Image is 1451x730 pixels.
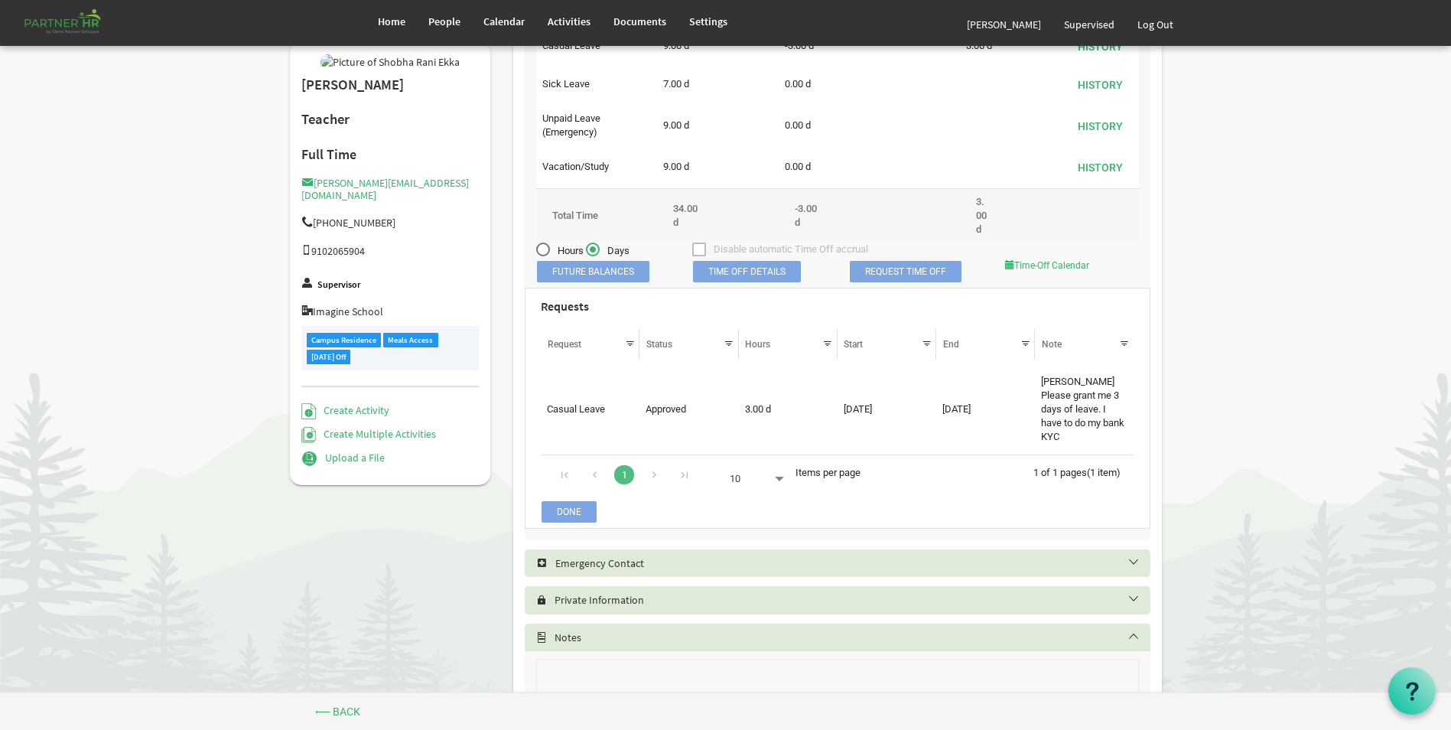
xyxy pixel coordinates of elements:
[613,15,666,28] span: Documents
[536,632,547,643] span: Select
[943,339,959,350] span: End
[1068,73,1133,95] button: History
[301,176,469,201] a: [PERSON_NAME][EMAIL_ADDRESS][DOMAIN_NAME]
[960,106,1005,145] td: is template cell column header Used This Year
[555,463,575,484] div: Go to first page
[536,558,548,569] span: Select
[383,333,438,347] div: Meals Access
[844,339,863,350] span: Start
[378,15,405,28] span: Home
[838,369,936,450] td: 6/2/2025 column header Start
[960,67,1005,101] td: is template cell column header Used This Year
[1033,455,1134,487] div: 1 of 1 pages (1 item)
[900,67,960,101] td: is template cell column header Pending Time
[1064,18,1114,31] span: Supervised
[1052,3,1126,46] a: Supervised
[536,631,1162,644] h5: Notes
[536,595,547,605] span: Select
[639,369,738,450] td: Approved column header Status
[1005,260,1089,271] a: Time-Off Calendar
[1068,156,1133,178] button: History
[674,463,695,484] div: Go to last page
[646,339,672,350] span: Status
[1005,67,1058,101] td: is template cell column header Used Previous Year
[536,557,1162,569] h5: Emergency Contact
[586,244,630,258] span: Days
[301,451,317,467] img: Upload a File
[850,261,961,282] a: Request Time Off
[536,150,657,184] td: Vacation/Study column header Type of Time Off
[1087,467,1121,478] span: (1 item)
[1005,106,1058,145] td: is template cell column header Used Previous Year
[1005,188,1058,243] td: 0.00 column header Used Previous Year
[584,463,605,484] div: Go to previous page
[839,188,900,243] td: 0.00 column header Scheduled
[936,369,1035,450] td: 6/4/2025 column header End
[307,333,382,347] div: Campus Residence
[548,339,581,350] span: Request
[960,188,1005,243] td: 24.00 column header Used This Year
[779,188,839,243] td: -24.00 column header Bank (Available Time)
[428,15,460,28] span: People
[717,106,778,145] td: column header Next Accrual Date
[541,300,1134,314] h3: Requests
[537,261,649,282] span: Future Balances
[301,427,317,443] img: Create Multiple Activities
[1058,67,1139,101] td: is Command column column header
[900,188,960,243] td: 0.00 column header Pending Time
[483,15,525,28] span: Calendar
[301,305,480,318] h5: Imagine School
[1126,3,1185,46] a: Log Out
[542,501,597,523] span: Done
[1042,339,1062,350] span: Note
[301,427,437,441] a: Create Multiple Activities
[839,106,900,145] td: is template cell column header Scheduled
[317,280,360,290] label: Supervisor
[301,451,385,464] a: Upload a File
[536,67,657,101] td: Sick Leave column header Type of Time Off
[839,67,900,101] td: is template cell column header Scheduled
[657,188,717,243] td: 34.00 column header Entitled Per Year
[900,150,960,184] td: is template cell column header Pending Time
[644,463,665,484] div: Go to next page
[1033,467,1087,478] span: 1 of 1 pages
[795,467,861,478] span: Items per page
[301,403,316,419] img: Create Activity
[900,106,960,145] td: is template cell column header Pending Time
[1035,369,1134,450] td: Ma'am Please grant me 3 days of leave. I have to do my bank KYC column header Note
[536,244,584,258] span: Hours
[301,217,480,229] h5: [PHONE_NUMBER]
[717,150,778,184] td: column header Next Accrual Date
[301,77,480,93] h2: [PERSON_NAME]
[536,594,1162,606] h5: Private Information
[657,106,717,145] td: 9.00 d is template cell column header Entitled Per Year
[301,245,480,257] h5: 9102065904
[1005,150,1058,184] td: is template cell column header Used Previous Year
[779,150,839,184] td: 0.00 d is template cell column header Bank (Available Time)
[541,369,639,450] td: Casual Leave column header Request
[657,67,717,101] td: 7.00 d is template cell column header Entitled Per Year
[839,150,900,184] td: is template cell column header Scheduled
[548,15,590,28] span: Activities
[689,15,727,28] span: Settings
[955,3,1052,46] a: [PERSON_NAME]
[739,369,838,450] td: 3.00 d is template cell column header Hours
[536,106,657,145] td: Unpaid Leave (Emergency) column header Type of Time Off
[301,403,389,417] a: Create Activity
[614,465,634,484] a: Goto Page 1
[1058,106,1139,145] td: is Command column column header
[536,188,657,243] td: column header Type of Time Off
[320,54,460,70] img: Picture of Shobha Rani Ekka
[307,350,351,364] div: [DATE] Off
[779,106,839,145] td: 0.00 d is template cell column header Bank (Available Time)
[301,112,480,128] h2: Teacher
[301,147,480,162] h4: Full Time
[960,150,1005,184] td: is template cell column header Used This Year
[717,67,778,101] td: column header Next Accrual Date
[717,188,778,243] td: column header Next Accrual Date
[657,150,717,184] td: 9.00 d is template cell column header Entitled Per Year
[1068,115,1133,136] button: History
[693,261,801,282] span: Time Off Details
[1058,188,1139,243] td: column header
[1058,150,1139,184] td: is Command column column header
